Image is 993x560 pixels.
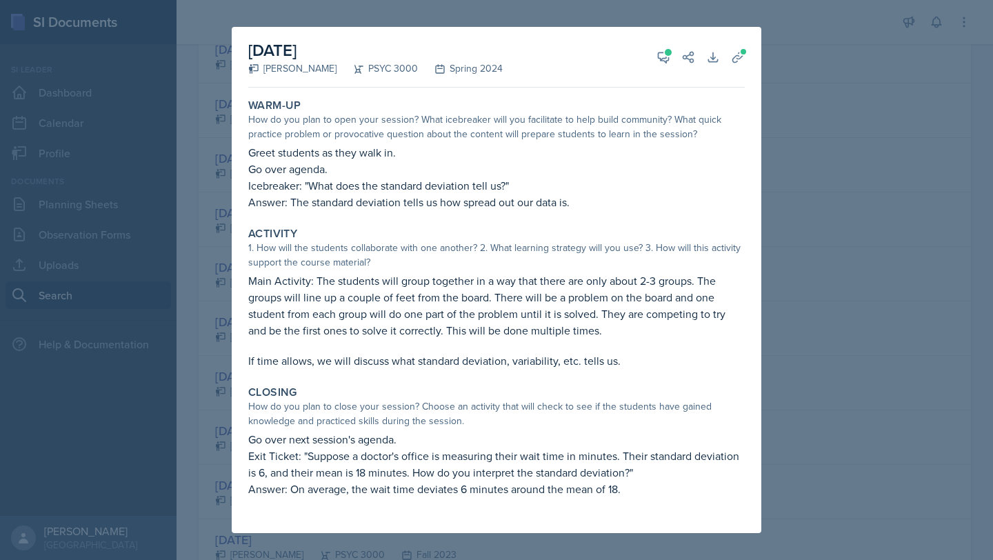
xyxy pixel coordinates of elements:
[248,399,745,428] div: How do you plan to close your session? Choose an activity that will check to see if the students ...
[248,272,745,339] p: Main Activity: The students will group together in a way that there are only about 2-3 groups. Th...
[418,61,503,76] div: Spring 2024
[248,99,301,112] label: Warm-Up
[248,61,337,76] div: [PERSON_NAME]
[248,161,745,177] p: Go over agenda.
[248,241,745,270] div: 1. How will the students collaborate with one another? 2. What learning strategy will you use? 3....
[248,177,745,194] p: Icebreaker: "What does the standard deviation tell us?"
[248,144,745,161] p: Greet students as they walk in.
[337,61,418,76] div: PSYC 3000
[248,448,745,481] p: Exit Ticket: "Suppose a doctor's office is measuring their wait time in minutes. Their standard d...
[248,431,745,448] p: Go over next session's agenda.
[248,38,503,63] h2: [DATE]
[248,194,745,210] p: Answer: The standard deviation tells us how spread out our data is.
[248,112,745,141] div: How do you plan to open your session? What icebreaker will you facilitate to help build community...
[248,481,745,497] p: Answer: On average, the wait time deviates 6 minutes around the mean of 18.
[248,227,297,241] label: Activity
[248,352,745,369] p: If time allows, we will discuss what standard deviation, variability, etc. tells us.
[248,386,297,399] label: Closing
